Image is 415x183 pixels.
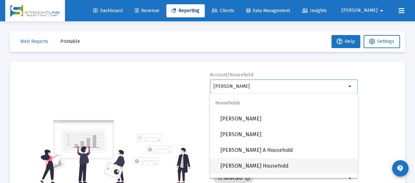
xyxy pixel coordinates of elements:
span: Clients [212,8,234,13]
mat-icon: arrow_drop_down [378,4,385,17]
span: Settings [377,39,394,44]
input: Search or select an account or household [214,84,346,89]
span: Printable [60,39,80,44]
span: Data Management [246,8,290,13]
span: [PERSON_NAME] A Household [220,142,352,158]
a: Data Management [241,4,295,17]
span: Reporting [172,8,199,13]
span: [PERSON_NAME] [220,127,352,142]
button: Printable [55,35,85,48]
label: Account/Household [210,72,253,78]
a: Revenue [130,4,165,17]
mat-icon: arrow_drop_down [346,82,354,90]
span: [PERSON_NAME] [342,8,378,13]
span: Dashboard [93,8,123,13]
button: Settings [363,35,400,48]
img: Dashboard [10,4,60,17]
a: Reporting [166,4,205,17]
button: Web Reports [15,35,53,48]
span: [PERSON_NAME] [220,111,352,127]
a: Insights [297,4,332,17]
button: Help [331,35,360,48]
mat-icon: contact_support [396,164,404,172]
span: [PERSON_NAME] Household [220,158,352,174]
a: Clients [206,4,239,17]
span: Help [337,39,355,44]
span: Web Reports [20,39,48,44]
mat-icon: cancel [245,175,251,181]
mat-icon: arrow_drop_down [346,174,354,182]
span: Revenue [135,8,159,13]
button: [PERSON_NAME] [334,4,393,17]
span: Insights [302,8,327,13]
span: Households [210,95,358,111]
a: Dashboard [88,4,128,17]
